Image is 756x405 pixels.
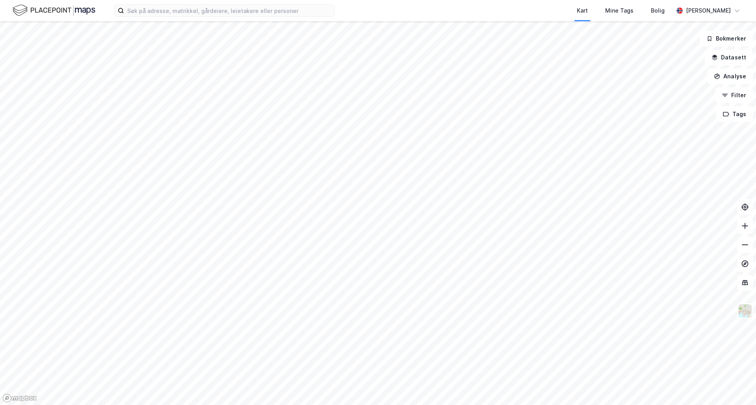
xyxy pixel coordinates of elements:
iframe: Chat Widget [717,367,756,405]
div: Mine Tags [605,6,634,15]
div: [PERSON_NAME] [686,6,731,15]
input: Søk på adresse, matrikkel, gårdeiere, leietakere eller personer [124,5,334,17]
img: logo.f888ab2527a4732fd821a326f86c7f29.svg [13,4,95,17]
div: Bolig [651,6,665,15]
div: Kart [577,6,588,15]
